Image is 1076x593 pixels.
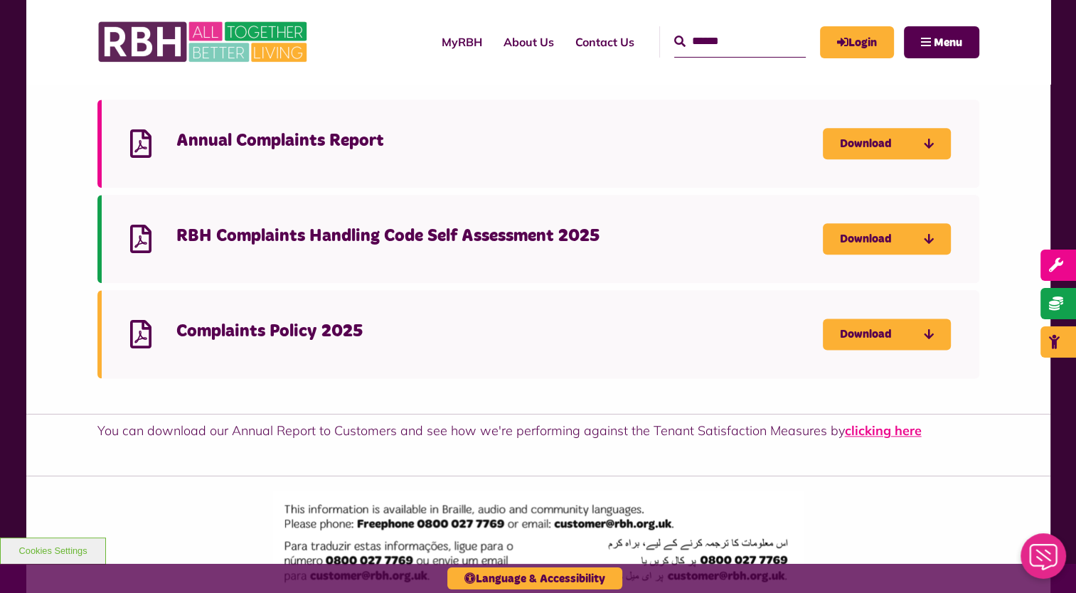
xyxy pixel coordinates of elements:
[493,23,565,61] a: About Us
[674,26,806,57] input: Search
[565,23,645,61] a: Contact Us
[176,225,823,247] h4: RBH Complaints Handling Code Self Assessment 2025
[823,128,951,159] a: Download Annual Complaints Report
[904,26,979,58] button: Navigation
[176,321,823,343] h4: Complaints Policy 2025
[823,319,951,350] a: Download Complaints Policy 2025
[820,26,894,58] a: MyRBH
[447,567,622,589] button: Language & Accessibility
[431,23,493,61] a: MyRBH
[934,37,962,48] span: Menu
[1012,529,1076,593] iframe: Netcall Web Assistant for live chat
[823,223,951,255] a: Download RBH Complaints Handling Code Self Assessment 2025
[97,421,979,440] p: You can download our Annual Report to Customers and see how we're performing against the Tenant S...
[845,422,922,439] a: You can download our Annual Report to Customers and see how we're performing against the Tenant S...
[176,130,823,152] h4: Annual Complaints Report
[97,14,311,70] img: RBH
